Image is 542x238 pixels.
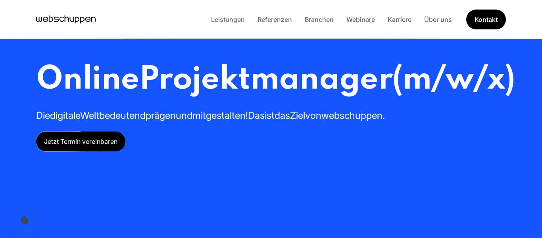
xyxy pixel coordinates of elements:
a: Jetzt Termin vereinbaren [36,132,125,151]
a: Leistungen [205,15,251,23]
a: Karriere [381,15,418,23]
a: Webinare [340,15,381,23]
span: webschuppen. [321,110,385,121]
a: Branchen [298,15,340,23]
span: Projektmanager [139,64,392,96]
span: das [275,110,290,121]
button: Cookie-Einstellungen öffnen [15,210,35,230]
a: Hauptseite besuchen [36,14,96,25]
span: bedeutend [99,110,146,121]
span: (m/w/x) [392,64,515,96]
span: Das [248,110,265,121]
a: Über uns [418,15,458,23]
span: Ziel [290,110,305,121]
span: prägen [146,110,176,121]
span: Online [36,64,139,96]
span: Die [36,110,50,121]
span: mitgestalten! [192,110,248,121]
a: Referenzen [251,15,298,23]
span: Welt [80,110,99,121]
span: ist [265,110,275,121]
span: von [305,110,321,121]
span: digitale [50,110,80,121]
span: und [176,110,192,121]
a: Get Started [466,10,506,29]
